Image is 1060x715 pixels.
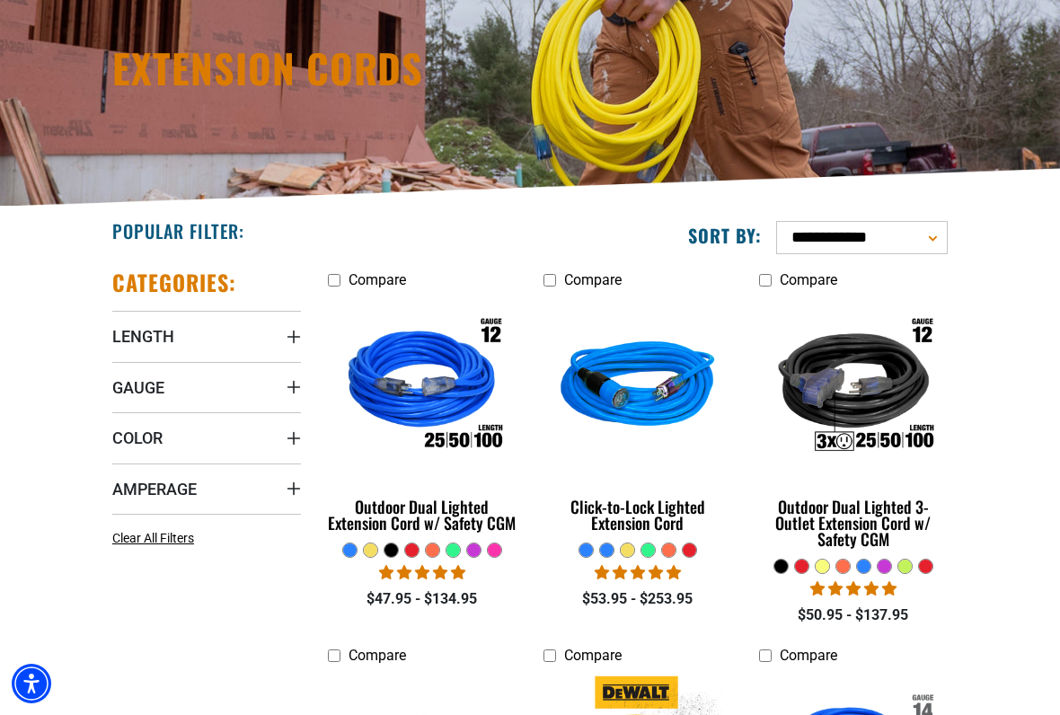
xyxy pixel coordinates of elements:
[12,664,51,703] div: Accessibility Menu
[328,588,517,610] div: $47.95 - $134.95
[541,300,735,474] img: blue
[112,531,194,545] span: Clear All Filters
[349,271,406,288] span: Compare
[112,49,804,88] h1: Extension Cords
[112,463,301,514] summary: Amperage
[543,588,732,610] div: $53.95 - $253.95
[349,647,406,664] span: Compare
[112,412,301,463] summary: Color
[112,529,201,548] a: Clear All Filters
[112,428,163,448] span: Color
[759,297,948,558] a: Outdoor Dual Lighted 3-Outlet Extension Cord w/ Safety CGM Outdoor Dual Lighted 3-Outlet Extensio...
[112,269,236,296] h2: Categories:
[112,219,244,243] h2: Popular Filter:
[379,564,465,581] span: 4.81 stars
[688,224,762,247] label: Sort by:
[112,311,301,361] summary: Length
[759,499,948,547] div: Outdoor Dual Lighted 3-Outlet Extension Cord w/ Safety CGM
[112,377,164,398] span: Gauge
[112,362,301,412] summary: Gauge
[564,271,622,288] span: Compare
[810,580,897,597] span: 4.80 stars
[328,297,517,542] a: Outdoor Dual Lighted Extension Cord w/ Safety CGM Outdoor Dual Lighted Extension Cord w/ Safety CGM
[112,479,197,499] span: Amperage
[595,564,681,581] span: 4.87 stars
[543,297,732,542] a: blue Click-to-Lock Lighted Extension Cord
[112,326,174,347] span: Length
[564,647,622,664] span: Compare
[759,605,948,626] div: $50.95 - $137.95
[780,271,837,288] span: Compare
[325,300,519,474] img: Outdoor Dual Lighted Extension Cord w/ Safety CGM
[756,300,950,474] img: Outdoor Dual Lighted 3-Outlet Extension Cord w/ Safety CGM
[780,647,837,664] span: Compare
[543,499,732,531] div: Click-to-Lock Lighted Extension Cord
[328,499,517,531] div: Outdoor Dual Lighted Extension Cord w/ Safety CGM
